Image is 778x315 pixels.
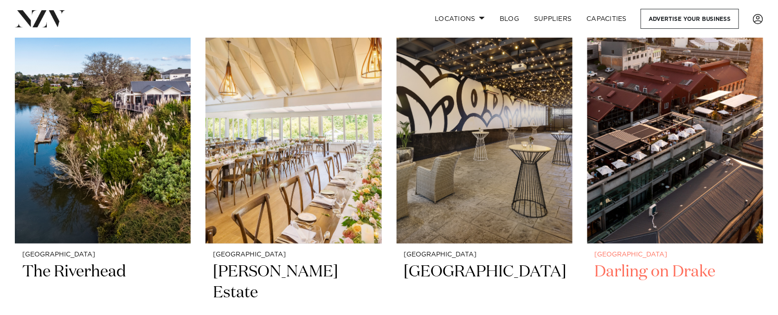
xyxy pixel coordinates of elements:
small: [GEOGRAPHIC_DATA] [213,251,374,258]
img: nzv-logo.png [15,10,65,27]
small: [GEOGRAPHIC_DATA] [595,251,756,258]
a: BLOG [492,9,527,29]
img: Aerial view of Darling on Drake [587,7,763,243]
small: [GEOGRAPHIC_DATA] [404,251,565,258]
a: SUPPLIERS [527,9,579,29]
a: Capacities [579,9,635,29]
a: Locations [427,9,492,29]
a: Advertise your business [641,9,739,29]
small: [GEOGRAPHIC_DATA] [22,251,183,258]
